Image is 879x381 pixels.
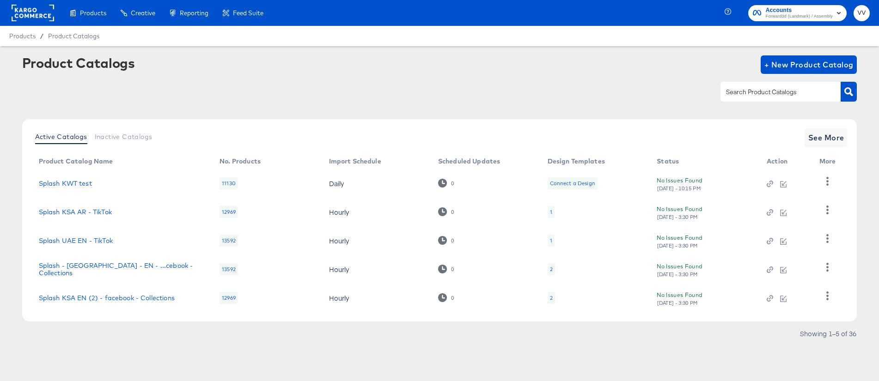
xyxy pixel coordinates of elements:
[548,263,555,275] div: 2
[220,177,238,189] div: 11130
[220,292,238,304] div: 12969
[322,226,431,255] td: Hourly
[131,9,155,17] span: Creative
[724,87,823,97] input: Search Product Catalogs
[548,177,598,189] div: Connect a Design
[748,5,847,21] button: AccountsForward3d (Landmark) / Assembly
[550,266,553,273] div: 2
[438,157,501,165] div: Scheduled Updates
[322,169,431,198] td: Daily
[451,209,454,215] div: 0
[438,236,454,245] div: 0
[322,284,431,312] td: Hourly
[39,294,175,302] a: Splash KSA EN (2) - facebook - Collections
[451,295,454,301] div: 0
[220,263,238,275] div: 13592
[48,32,99,40] a: Product Catalogs
[451,237,454,244] div: 0
[180,9,208,17] span: Reporting
[438,265,454,273] div: 0
[80,9,106,17] span: Products
[39,208,112,216] a: Splash KSA AR - TikTok
[550,294,553,302] div: 2
[854,5,870,21] button: VV
[548,157,605,165] div: Design Templates
[9,32,36,40] span: Products
[438,207,454,216] div: 0
[805,128,848,147] button: See More
[95,133,153,140] span: Inactive Catalogs
[550,208,552,216] div: 1
[761,55,857,74] button: + New Product Catalog
[39,157,113,165] div: Product Catalog Name
[548,235,555,247] div: 1
[438,293,454,302] div: 0
[22,55,135,70] div: Product Catalogs
[451,266,454,272] div: 0
[233,9,263,17] span: Feed Suite
[220,206,238,218] div: 12969
[39,262,201,277] a: Splash - [GEOGRAPHIC_DATA] - EN - ...cebook - Collections
[759,154,812,169] th: Action
[857,8,866,18] span: VV
[220,157,261,165] div: No. Products
[36,32,48,40] span: /
[438,179,454,187] div: 0
[220,235,238,247] div: 13592
[808,131,844,144] span: See More
[766,13,833,20] span: Forward3d (Landmark) / Assembly
[322,255,431,284] td: Hourly
[766,6,833,15] span: Accounts
[764,58,854,71] span: + New Product Catalog
[329,157,381,165] div: Import Schedule
[548,206,555,218] div: 1
[548,292,555,304] div: 2
[550,180,595,187] div: Connect a Design
[451,180,454,187] div: 0
[39,237,113,244] a: Splash UAE EN - TikTok
[322,198,431,226] td: Hourly
[550,237,552,244] div: 1
[35,133,87,140] span: Active Catalogs
[39,180,92,187] a: Splash KWT test
[812,154,847,169] th: More
[800,330,857,337] div: Showing 1–5 of 36
[649,154,759,169] th: Status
